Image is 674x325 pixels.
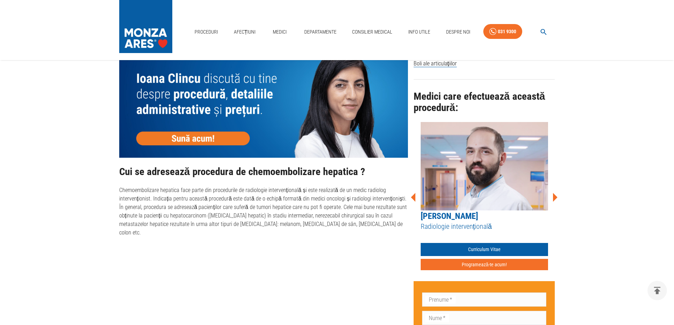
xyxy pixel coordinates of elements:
img: Dr. Mihai Toma [421,122,548,210]
a: [PERSON_NAME] [421,211,478,221]
h2: Medici care efectuează această procedură: [414,91,555,113]
a: Curriculum Vitae [421,243,548,256]
p: Chemoembolizare hepatica face parte din procedurile de radiologie intervențională și este realiza... [119,186,408,237]
a: 031 9300 [483,24,522,39]
a: Proceduri [192,25,221,39]
a: Info Utile [405,25,433,39]
button: Programează-te acum! [421,259,548,271]
h5: Radiologie intervențională [421,222,548,231]
button: delete [647,281,667,300]
div: 031 9300 [498,27,516,36]
a: Medici [269,25,291,39]
a: Departamente [301,25,339,39]
span: Boli ale articulațiilor [414,60,457,67]
h2: Cui se adresează procedura de chemoembolizare hepatica ? [119,166,408,178]
a: Despre Noi [443,25,473,39]
img: null [119,42,408,158]
a: Consilier Medical [349,25,395,39]
a: Afecțiuni [231,25,259,39]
